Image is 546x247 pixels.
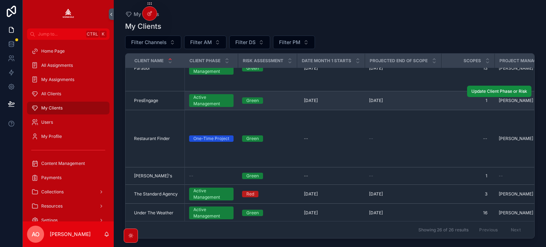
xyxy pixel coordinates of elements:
span: [DATE] [304,191,318,197]
a: Active Management [189,94,234,107]
a: [DATE] [369,210,437,216]
span: -- [499,173,503,179]
span: Ctrl [86,31,99,38]
div: Active Management [193,94,230,107]
a: Parabol [134,65,180,71]
a: 1 [445,170,490,182]
a: All Assignments [27,59,109,72]
a: [PERSON_NAME] [499,136,544,141]
a: [PERSON_NAME] [499,191,544,197]
span: Risk Assessment [243,58,283,64]
a: [DATE] [301,188,360,200]
a: Active Management [189,188,234,200]
a: 3 [445,188,490,200]
a: 13 [445,63,490,74]
a: [PERSON_NAME] [499,65,544,71]
span: [DATE] [304,98,318,103]
span: Filter AM [190,39,212,46]
div: scrollable content [23,40,114,221]
span: Showing 26 of 26 results [418,227,469,233]
a: -- [369,136,437,141]
a: Green [242,173,293,179]
span: K [100,31,106,37]
a: Active Management [189,62,234,75]
div: Red [246,191,254,197]
a: [DATE] [369,191,437,197]
a: All Clients [27,87,109,100]
span: Scopes [464,58,481,64]
span: [PERSON_NAME]'s [134,173,172,179]
span: -- [369,173,373,179]
span: PresEngage [134,98,158,103]
div: Green [246,210,259,216]
img: App logo [63,9,74,20]
span: -- [369,136,373,141]
span: 1 [448,98,487,103]
button: Select Button [273,36,315,49]
span: Jump to... [38,31,83,37]
div: Active Management [193,188,230,200]
a: Payments [27,171,109,184]
a: My Clients [125,11,159,18]
span: 1 [448,173,487,179]
a: My Assignments [27,73,109,86]
a: Home Page [27,45,109,58]
a: -- [445,133,490,144]
a: [DATE] [301,63,360,74]
span: [PERSON_NAME] [499,191,533,197]
div: Green [246,97,259,104]
a: 16 [445,207,490,219]
a: [DATE] [369,98,437,103]
h1: My Clients [125,21,161,31]
span: Client Phase [189,58,220,64]
span: [PERSON_NAME] [499,136,533,141]
a: Active Management [189,206,234,219]
a: -- [301,133,360,144]
div: -- [304,136,308,141]
a: [DATE] [301,207,360,219]
span: [DATE] [369,65,383,71]
div: Active Management [193,62,230,75]
span: Users [41,119,53,125]
a: -- [499,173,544,179]
span: My Profile [41,134,62,139]
span: Filter PM [279,39,300,46]
button: Select Button [184,36,226,49]
a: [DATE] [369,65,437,71]
span: Payments [41,175,61,181]
span: Client Name [134,58,164,64]
a: Green [242,97,293,104]
span: All Clients [41,91,61,97]
span: [PERSON_NAME] [499,65,533,71]
a: [PERSON_NAME] [499,98,544,103]
button: Select Button [229,36,270,49]
a: One-Time Project [189,135,234,142]
a: [PERSON_NAME] [499,210,544,216]
a: -- [301,170,360,182]
a: Green [242,210,293,216]
span: Under The Weather [134,210,173,216]
span: 16 [448,210,487,216]
span: My Assignments [41,77,74,82]
span: Date Month 1 Starts [302,58,351,64]
span: [PERSON_NAME] [499,98,533,103]
span: 13 [448,65,487,71]
p: [PERSON_NAME] [50,231,91,238]
a: Users [27,116,109,129]
span: -- [189,173,193,179]
a: [DATE] [301,95,360,106]
span: [PERSON_NAME] [499,210,533,216]
a: Green [242,65,293,71]
span: Settings [41,218,58,223]
span: [DATE] [369,191,383,197]
a: My Clients [27,102,109,114]
div: Green [246,135,259,142]
a: PresEngage [134,98,180,103]
a: The Standard Agency [134,191,180,197]
div: One-Time Project [193,135,229,142]
span: 3 [448,191,487,197]
a: -- [369,173,437,179]
span: Home Page [41,48,65,54]
a: [PERSON_NAME]'s [134,173,180,179]
a: Resources [27,200,109,213]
